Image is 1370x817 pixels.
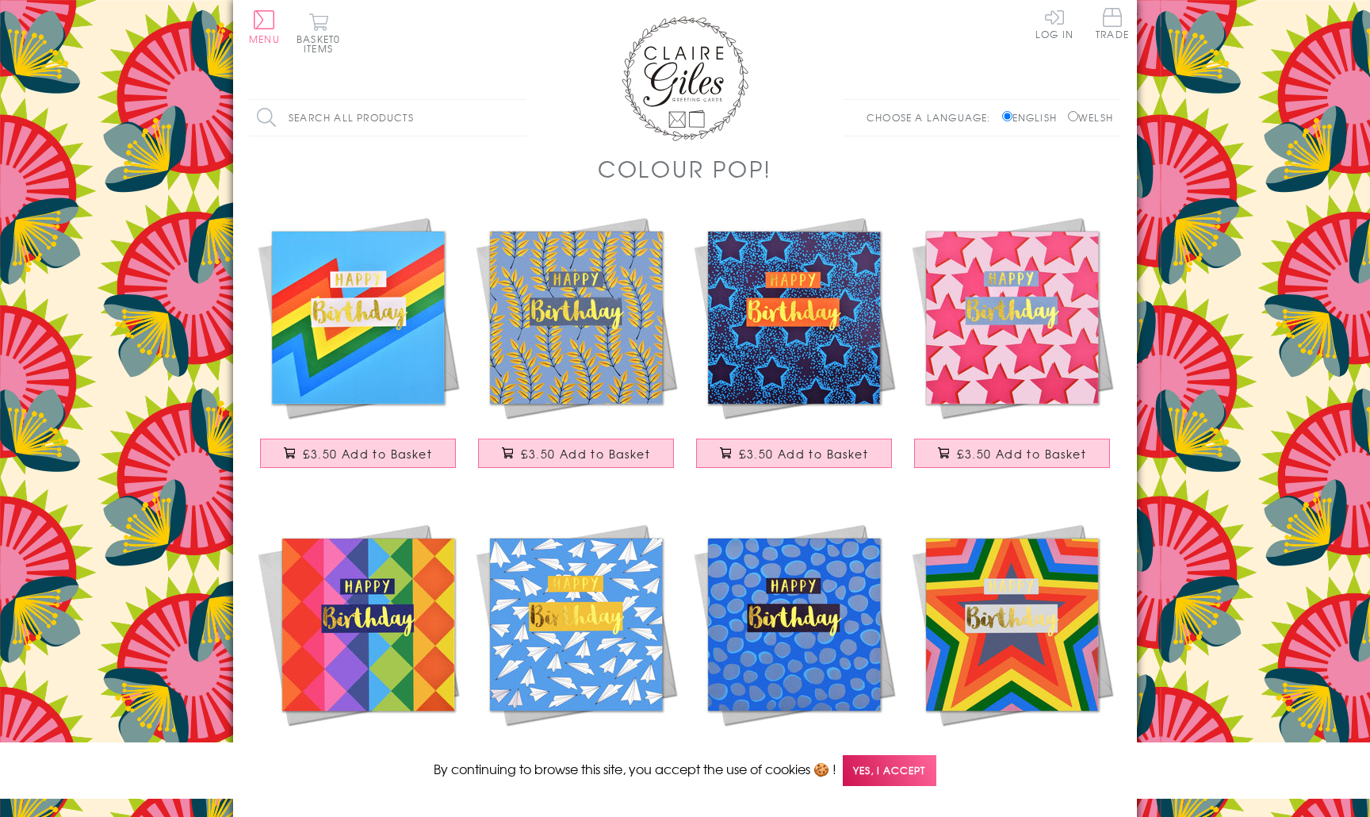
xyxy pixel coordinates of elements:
[249,10,280,44] button: Menu
[297,13,340,53] button: Basket0 items
[1002,111,1012,121] input: English
[478,439,675,468] button: £3.50 Add to Basket
[249,209,467,427] img: Birthday Card, Colour Bolt, Happy Birthday, text foiled in shiny gold
[511,100,526,136] input: Search
[903,209,1121,484] a: Birthday Card, Pink Stars, Happy Birthday, text foiled in shiny gold £3.50 Add to Basket
[249,209,467,484] a: Birthday Card, Colour Bolt, Happy Birthday, text foiled in shiny gold £3.50 Add to Basket
[467,516,685,791] a: Birthday Card, Paper Planes, Happy Birthday, text foiled in shiny gold £3.50 Add to Basket
[303,446,432,462] span: £3.50 Add to Basket
[260,439,457,468] button: £3.50 Add to Basket
[249,516,467,734] img: Birthday Card, Colour Diamonds, Happy Birthday, text foiled in shiny gold
[685,516,903,791] a: Birthday Card, Dots, Happy Birthday, text foiled in shiny gold £3.50 Add to Basket
[1035,8,1073,39] a: Log In
[622,16,748,141] img: Claire Giles Greetings Cards
[1068,110,1113,125] label: Welsh
[739,446,868,462] span: £3.50 Add to Basket
[903,516,1121,791] a: Birthday Card, Colour Stars, Happy Birthday, text foiled in shiny gold £3.50 Add to Basket
[1068,111,1078,121] input: Welsh
[467,209,685,427] img: Birthday Card, Leaves, Happy Birthday, text foiled in shiny gold
[304,32,340,56] span: 0 items
[598,152,772,185] h1: Colour POP!
[249,100,526,136] input: Search all products
[696,439,893,468] button: £3.50 Add to Basket
[843,755,936,786] span: Yes, I accept
[467,516,685,734] img: Birthday Card, Paper Planes, Happy Birthday, text foiled in shiny gold
[249,32,280,46] span: Menu
[685,209,903,484] a: Birthday Card, Blue Stars, Happy Birthday, text foiled in shiny gold £3.50 Add to Basket
[914,439,1111,468] button: £3.50 Add to Basket
[1096,8,1129,42] a: Trade
[521,446,650,462] span: £3.50 Add to Basket
[1096,8,1129,39] span: Trade
[249,516,467,791] a: Birthday Card, Colour Diamonds, Happy Birthday, text foiled in shiny gold £3.50 Add to Basket
[867,110,999,125] p: Choose a language:
[685,516,903,734] img: Birthday Card, Dots, Happy Birthday, text foiled in shiny gold
[1002,110,1065,125] label: English
[903,516,1121,734] img: Birthday Card, Colour Stars, Happy Birthday, text foiled in shiny gold
[957,446,1086,462] span: £3.50 Add to Basket
[467,209,685,484] a: Birthday Card, Leaves, Happy Birthday, text foiled in shiny gold £3.50 Add to Basket
[903,209,1121,427] img: Birthday Card, Pink Stars, Happy Birthday, text foiled in shiny gold
[685,209,903,427] img: Birthday Card, Blue Stars, Happy Birthday, text foiled in shiny gold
